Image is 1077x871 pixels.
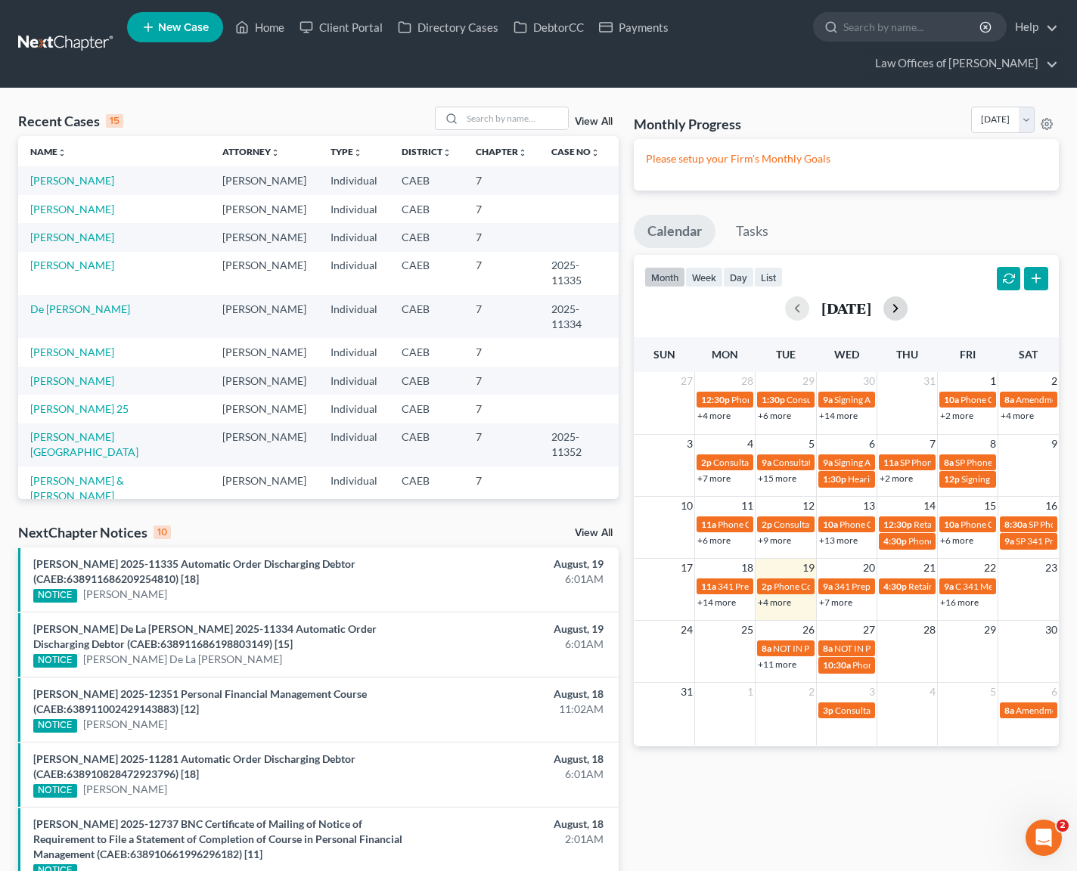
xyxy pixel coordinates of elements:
span: 1:30p [823,473,846,485]
td: [PERSON_NAME] [210,395,318,423]
span: 6 [1050,683,1059,701]
span: 9a [1004,535,1014,547]
span: Hearing for [PERSON_NAME] [848,473,966,485]
p: Please setup your Firm's Monthly Goals [646,151,1047,166]
span: 22 [982,559,998,577]
span: NOT IN PERSON APPTS. [834,643,930,654]
td: Individual [318,166,390,194]
td: [PERSON_NAME] [210,223,318,251]
i: unfold_more [591,148,600,157]
a: +9 more [758,535,791,546]
span: 1 [746,683,755,701]
a: [PERSON_NAME] [30,259,114,271]
span: 27 [861,621,877,639]
span: Sun [653,348,675,361]
a: [PERSON_NAME] [83,717,167,732]
td: CAEB [390,252,464,295]
a: [PERSON_NAME] [30,346,114,358]
td: 7 [464,423,539,466]
a: [PERSON_NAME] 25 [30,402,129,415]
span: Amendments: [1016,705,1071,716]
a: [PERSON_NAME] 2025-11335 Automatic Order Discharging Debtor (CAEB:638911686209254810) [18] [33,557,355,585]
div: August, 18 [424,687,604,702]
a: [PERSON_NAME] [83,782,167,797]
a: Chapterunfold_more [476,146,527,157]
div: NOTICE [33,654,77,668]
i: unfold_more [442,148,452,157]
td: CAEB [390,195,464,223]
a: +7 more [697,473,731,484]
a: +14 more [697,597,736,608]
span: 10:30a [823,659,851,671]
a: +4 more [758,597,791,608]
td: [PERSON_NAME] [210,338,318,366]
span: Consultation for [PERSON_NAME] [713,457,851,468]
td: [PERSON_NAME] [210,252,318,295]
span: Sat [1019,348,1038,361]
a: [PERSON_NAME] 2025-12737 BNC Certificate of Mailing of Notice of Requirement to File a Statement ... [33,817,402,860]
span: 9a [762,457,771,468]
span: Thu [896,348,918,361]
span: Phone Consultation for [PERSON_NAME] [PERSON_NAME] [731,394,969,405]
span: 10 [679,497,694,515]
a: +13 more [819,535,858,546]
span: 16 [1044,497,1059,515]
button: month [644,267,685,287]
span: 2p [762,519,772,530]
a: DebtorCC [506,14,591,41]
td: Individual [318,195,390,223]
td: 7 [464,367,539,395]
td: Individual [318,367,390,395]
span: 6 [867,435,877,453]
span: 25 [740,621,755,639]
span: 1:30p [762,394,785,405]
a: +7 more [819,597,852,608]
a: +6 more [940,535,973,546]
span: 10a [823,519,838,530]
span: Phone Consultation for [PERSON_NAME] [718,519,883,530]
a: Help [1007,14,1058,41]
div: 15 [106,114,123,128]
span: 341 Prep for Okpaliwu, [PERSON_NAME] & [PERSON_NAME] [718,581,962,592]
span: 28 [740,372,755,390]
span: 341 Prep for [PERSON_NAME] [834,581,957,592]
a: [PERSON_NAME] [30,374,114,387]
span: 15 [982,497,998,515]
span: 2p [701,457,712,468]
td: Individual [318,223,390,251]
a: [PERSON_NAME] De La [PERSON_NAME] 2025-11334 Automatic Order Discharging Debtor (CAEB:63891168619... [33,622,377,650]
td: 7 [464,295,539,338]
td: 7 [464,252,539,295]
a: +6 more [697,535,731,546]
a: +4 more [697,410,731,421]
a: [PERSON_NAME] & [PERSON_NAME] [30,474,124,502]
span: 9a [823,457,833,468]
div: 6:01AM [424,637,604,652]
span: Phone Consultation for [PERSON_NAME] [908,535,1073,547]
div: Recent Cases [18,112,123,130]
a: [PERSON_NAME] 2025-11281 Automatic Order Discharging Debtor (CAEB:638910828472923796) [18] [33,752,355,780]
a: Attorneyunfold_more [222,146,280,157]
a: +6 more [758,410,791,421]
span: 3p [823,705,833,716]
span: 1 [989,372,998,390]
div: NOTICE [33,784,77,798]
span: 2 [1057,820,1069,832]
span: 4 [746,435,755,453]
td: [PERSON_NAME] [210,423,318,466]
a: +16 more [940,597,979,608]
i: unfold_more [271,148,280,157]
span: 20 [861,559,877,577]
td: Individual [318,466,390,510]
i: unfold_more [353,148,362,157]
td: Individual [318,338,390,366]
a: Nameunfold_more [30,146,67,157]
a: De [PERSON_NAME] [30,302,130,315]
td: CAEB [390,466,464,510]
div: August, 19 [424,556,604,572]
span: 3 [685,435,694,453]
span: 10a [944,519,959,530]
span: 12p [944,473,960,485]
span: 21 [922,559,937,577]
a: Tasks [722,215,782,248]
